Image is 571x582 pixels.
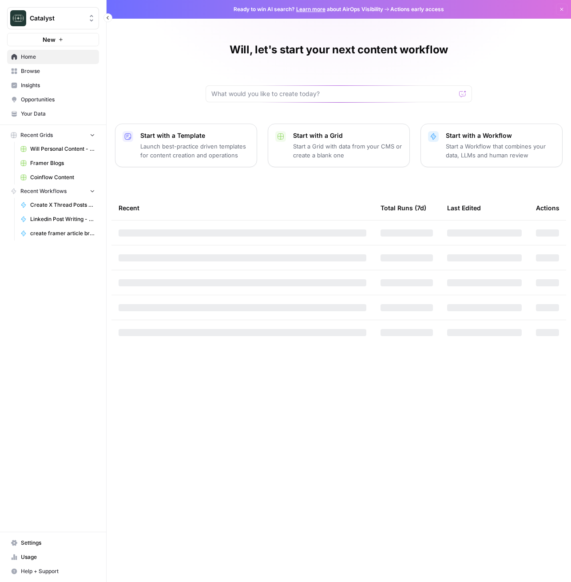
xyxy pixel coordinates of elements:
span: New [43,35,56,44]
span: create framer article briefs [30,229,95,237]
span: Settings [21,539,95,547]
img: Catalyst Logo [10,10,26,26]
span: Browse [21,67,95,75]
h1: Will, let's start your next content workflow [230,43,448,57]
button: New [7,33,99,46]
a: create framer article briefs [16,226,99,241]
button: Start with a WorkflowStart a Workflow that combines your data, LLMs and human review [420,124,563,167]
a: Create X Thread Posts from Linkedin [16,198,99,212]
span: Actions early access [390,5,444,13]
span: Will Personal Content - [DATE] [30,145,95,153]
input: What would you like to create today? [211,89,456,98]
span: Ready to win AI search? about AirOps Visibility [234,5,383,13]
button: Recent Workflows [7,185,99,198]
div: Actions [536,196,559,220]
a: Your Data [7,107,99,121]
span: Insights [21,81,95,89]
p: Start with a Template [140,131,250,140]
a: Linkedin Post Writing - [DATE] [16,212,99,226]
button: Workspace: Catalyst [7,7,99,29]
a: Settings [7,536,99,550]
p: Start a Grid with data from your CMS or create a blank one [293,142,402,160]
span: Your Data [21,110,95,118]
span: Usage [21,553,95,561]
span: Opportunities [21,96,95,104]
span: Coinflow Content [30,173,95,181]
p: Start a Workflow that combines your data, LLMs and human review [446,142,555,160]
p: Start with a Grid [293,131,402,140]
button: Start with a GridStart a Grid with data from your CMS or create a blank one [268,124,410,167]
a: Browse [7,64,99,78]
button: Help + Support [7,564,99,578]
span: Catalyst [30,14,83,23]
span: Framer Blogs [30,159,95,167]
button: Start with a TemplateLaunch best-practice driven templates for content creation and operations [115,124,257,167]
div: Last Edited [447,196,481,220]
div: Total Runs (7d) [381,196,426,220]
a: Insights [7,78,99,92]
div: Recent [119,196,366,220]
button: Recent Grids [7,128,99,142]
a: Framer Blogs [16,156,99,170]
p: Start with a Workflow [446,131,555,140]
span: Help + Support [21,567,95,575]
a: Home [7,50,99,64]
a: Usage [7,550,99,564]
span: Home [21,53,95,61]
span: Recent Grids [20,131,53,139]
span: Create X Thread Posts from Linkedin [30,201,95,209]
a: Learn more [296,6,325,12]
span: Linkedin Post Writing - [DATE] [30,215,95,223]
a: Will Personal Content - [DATE] [16,142,99,156]
p: Launch best-practice driven templates for content creation and operations [140,142,250,160]
a: Coinflow Content [16,170,99,185]
span: Recent Workflows [20,187,67,195]
a: Opportunities [7,92,99,107]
